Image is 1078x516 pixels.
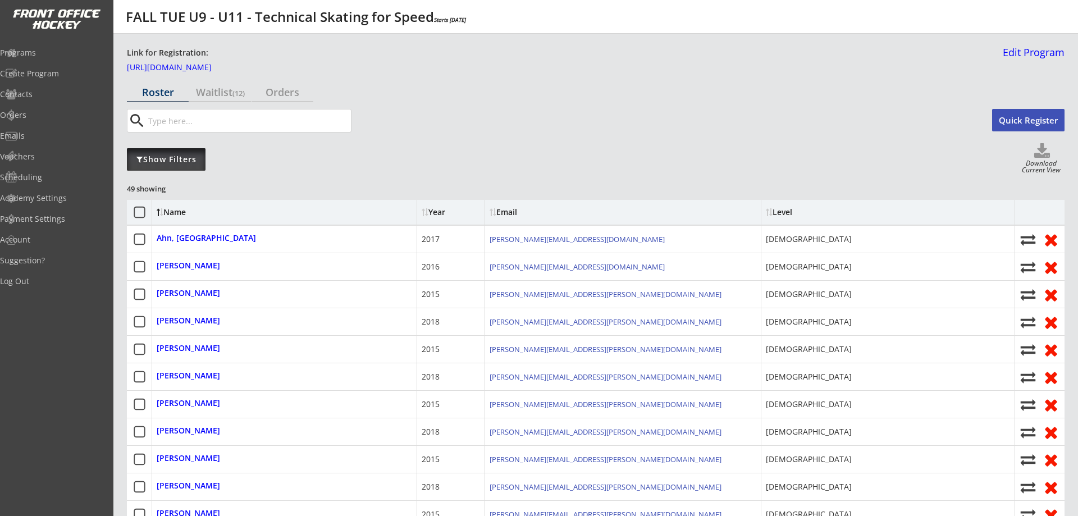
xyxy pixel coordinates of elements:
[490,372,721,382] a: [PERSON_NAME][EMAIL_ADDRESS][PERSON_NAME][DOMAIN_NAME]
[127,154,205,165] div: Show Filters
[1042,423,1060,441] button: Remove from roster (no refund)
[1042,451,1060,468] button: Remove from roster (no refund)
[490,289,721,299] a: [PERSON_NAME][EMAIL_ADDRESS][PERSON_NAME][DOMAIN_NAME]
[422,371,440,382] div: 2018
[422,481,440,492] div: 2018
[1042,341,1060,358] button: Remove from roster (no refund)
[157,289,220,298] div: [PERSON_NAME]
[490,482,721,492] a: [PERSON_NAME][EMAIL_ADDRESS][PERSON_NAME][DOMAIN_NAME]
[422,289,440,300] div: 2015
[157,481,220,491] div: [PERSON_NAME]
[127,87,189,97] div: Roster
[1042,478,1060,496] button: Remove from roster (no refund)
[422,426,440,437] div: 2018
[490,208,591,216] div: Email
[1020,480,1036,495] button: Move player
[157,344,220,353] div: [PERSON_NAME]
[146,109,351,132] input: Type here...
[1042,396,1060,413] button: Remove from roster (no refund)
[1018,160,1065,175] div: Download Current View
[422,316,440,327] div: 2018
[157,234,256,243] div: Ahn, [GEOGRAPHIC_DATA]
[157,261,220,271] div: [PERSON_NAME]
[766,208,867,216] div: Level
[1042,258,1060,276] button: Remove from roster (no refund)
[766,371,852,382] div: [DEMOGRAPHIC_DATA]
[766,234,852,245] div: [DEMOGRAPHIC_DATA]
[157,316,220,326] div: [PERSON_NAME]
[490,234,665,244] a: [PERSON_NAME][EMAIL_ADDRESS][DOMAIN_NAME]
[1020,424,1036,440] button: Move player
[490,344,721,354] a: [PERSON_NAME][EMAIL_ADDRESS][PERSON_NAME][DOMAIN_NAME]
[766,261,852,272] div: [DEMOGRAPHIC_DATA]
[1020,452,1036,467] button: Move player
[1020,232,1036,247] button: Move player
[490,317,721,327] a: [PERSON_NAME][EMAIL_ADDRESS][PERSON_NAME][DOMAIN_NAME]
[490,427,721,437] a: [PERSON_NAME][EMAIL_ADDRESS][PERSON_NAME][DOMAIN_NAME]
[252,87,313,97] div: Orders
[157,399,220,408] div: [PERSON_NAME]
[127,63,239,76] a: [URL][DOMAIN_NAME]
[189,87,251,97] div: Waitlist
[766,454,852,465] div: [DEMOGRAPHIC_DATA]
[157,426,220,436] div: [PERSON_NAME]
[422,344,440,355] div: 2015
[127,47,210,59] div: Link for Registration:
[1042,231,1060,248] button: Remove from roster (no refund)
[1020,369,1036,385] button: Move player
[766,316,852,327] div: [DEMOGRAPHIC_DATA]
[1020,342,1036,357] button: Move player
[127,184,208,194] div: 49 showing
[434,16,466,24] em: Starts [DATE]
[422,454,440,465] div: 2015
[1020,259,1036,275] button: Move player
[1020,143,1065,160] button: Click to download full roster. Your browser settings may try to block it, check your security set...
[1020,314,1036,330] button: Move player
[766,481,852,492] div: [DEMOGRAPHIC_DATA]
[127,112,146,130] button: search
[490,454,721,464] a: [PERSON_NAME][EMAIL_ADDRESS][PERSON_NAME][DOMAIN_NAME]
[1020,287,1036,302] button: Move player
[1042,286,1060,303] button: Remove from roster (no refund)
[992,109,1065,131] button: Quick Register
[157,454,220,463] div: [PERSON_NAME]
[766,289,852,300] div: [DEMOGRAPHIC_DATA]
[157,208,248,216] div: Name
[490,262,665,272] a: [PERSON_NAME][EMAIL_ADDRESS][DOMAIN_NAME]
[126,10,466,24] div: FALL TUE U9 - U11 - Technical Skating for Speed
[1042,313,1060,331] button: Remove from roster (no refund)
[422,208,480,216] div: Year
[1020,397,1036,412] button: Move player
[422,399,440,410] div: 2015
[766,399,852,410] div: [DEMOGRAPHIC_DATA]
[490,399,721,409] a: [PERSON_NAME][EMAIL_ADDRESS][PERSON_NAME][DOMAIN_NAME]
[232,88,245,98] font: (12)
[422,261,440,272] div: 2016
[157,371,220,381] div: [PERSON_NAME]
[766,426,852,437] div: [DEMOGRAPHIC_DATA]
[1042,368,1060,386] button: Remove from roster (no refund)
[998,47,1065,67] a: Edit Program
[766,344,852,355] div: [DEMOGRAPHIC_DATA]
[12,9,101,30] img: FOH%20White%20Logo%20Transparent.png
[422,234,440,245] div: 2017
